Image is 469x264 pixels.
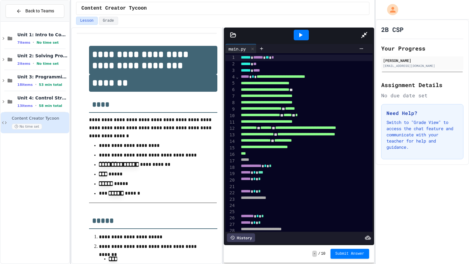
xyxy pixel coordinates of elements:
span: 7 items [17,41,30,45]
span: Fold line [236,74,239,79]
span: Unit 4: Control Structures [17,95,68,101]
div: 13 [225,132,236,139]
span: - [312,251,317,257]
span: No time set [36,62,59,66]
div: 10 [225,113,236,119]
div: 14 [225,139,236,145]
div: 5 [225,80,236,87]
div: 20 [225,177,236,184]
div: 25 [225,209,236,215]
div: My Account [381,2,400,17]
div: 18 [225,165,236,171]
div: 26 [225,215,236,222]
div: 1 [225,55,236,61]
div: 22 [225,190,236,196]
span: 53 min total [39,83,62,87]
button: Lesson [76,17,97,25]
div: 2 [225,61,236,68]
span: • [33,61,34,66]
div: 23 [225,196,236,203]
div: 9 [225,106,236,113]
div: [EMAIL_ADDRESS][DOMAIN_NAME] [383,64,462,68]
span: No time set [36,41,59,45]
div: 12 [225,125,236,132]
button: Submit Answer [330,249,369,259]
span: • [35,103,36,108]
div: 11 [225,119,236,126]
span: 18 items [17,83,33,87]
span: Submit Answer [335,251,365,256]
span: Unit 3: Programming with Python [17,74,68,80]
p: Switch to "Grade View" to access the chat feature and communicate with your teacher for help and ... [386,119,458,150]
div: 21 [225,184,236,190]
button: Back to Teams [6,4,64,18]
div: main.py [225,46,249,52]
div: 7 [225,93,236,100]
span: 10 [321,251,325,256]
span: No time set [12,124,42,130]
span: Content Creator Tycoon [12,116,68,121]
span: 2 items [17,62,30,66]
div: [PERSON_NAME] [383,58,462,63]
div: 6 [225,87,236,93]
div: 3 [225,68,236,74]
div: 16 [225,152,236,158]
h1: 2B CSP [381,25,403,34]
div: 28 [225,228,236,234]
div: 17 [225,158,236,165]
span: • [33,40,34,45]
span: / [318,251,320,256]
div: 19 [225,171,236,177]
h2: Your Progress [381,44,463,53]
button: Grade [99,17,118,25]
span: Unit 1: Intro to Computer Science [17,32,68,37]
span: Back to Teams [25,8,54,14]
span: Content Creator Tycoon [81,5,147,12]
div: 24 [225,203,236,209]
span: 58 min total [39,104,62,108]
div: main.py [225,44,257,53]
span: 13 items [17,104,33,108]
div: 4 [225,74,236,81]
div: 8 [225,100,236,106]
div: 27 [225,222,236,228]
div: History [227,233,255,242]
h3: Need Help? [386,109,458,117]
span: • [35,82,36,87]
span: Unit 2: Solving Problems in Computer Science [17,53,68,59]
div: 15 [225,145,236,152]
div: No due date set [381,92,463,99]
h2: Assignment Details [381,81,463,89]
